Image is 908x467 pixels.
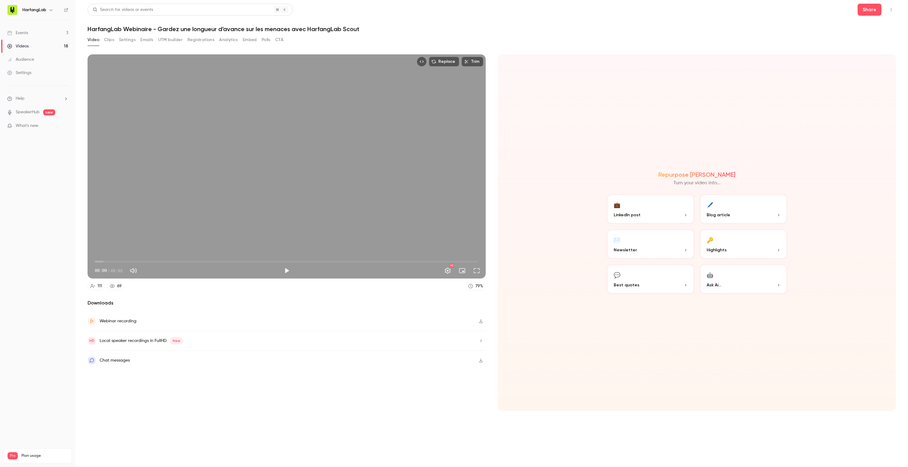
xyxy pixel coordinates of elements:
button: Emails [140,35,153,45]
span: LinkedIn post [614,212,641,218]
span: 48:03 [110,267,123,274]
span: Help [16,95,24,102]
div: ✉️ [614,235,620,244]
button: Polls [262,35,270,45]
div: Search for videos or events [93,7,153,13]
div: 💬 [614,270,620,279]
div: Webinar recording [100,317,136,325]
p: Turn your video into... [673,179,721,187]
span: Blog article [707,212,730,218]
h2: Repurpose [PERSON_NAME] [658,171,735,178]
li: help-dropdown-opener [7,95,68,102]
button: Full screen [471,265,483,277]
div: 111 [98,283,102,289]
div: Audience [7,56,34,63]
span: new [43,109,55,115]
div: 🖊️ [707,200,713,209]
a: 79% [465,282,486,290]
button: 💼LinkedIn post [606,194,695,224]
span: What's new [16,123,38,129]
h1: HarfangLab Webinaire - Gardez une longueur d’avance sur les menaces avec HarfangLab Scout [88,25,896,33]
span: Ask Ai... [707,282,721,288]
a: 69 [107,282,124,290]
button: Video [88,35,99,45]
span: Pro [8,452,18,459]
span: Newsletter [614,247,637,253]
button: Mute [127,265,139,277]
button: CTA [275,35,283,45]
h6: HarfangLab [22,7,46,13]
button: Embed [243,35,257,45]
span: / [107,267,110,274]
span: New [170,337,183,344]
div: Chat messages [100,357,130,364]
div: Settings [7,70,31,76]
img: HarfangLab [8,5,17,15]
div: Videos [7,43,29,49]
button: UTM builder [158,35,183,45]
div: 00:00 [95,267,123,274]
span: Best quotes [614,282,639,288]
button: Analytics [219,35,238,45]
span: 00:00 [95,267,107,274]
div: 69 [117,283,122,289]
a: SpeakerHub [16,109,40,115]
div: Local speaker recordings in FullHD [100,337,183,344]
button: Registrations [187,35,214,45]
div: 🤖 [707,270,713,279]
button: ✉️Newsletter [606,229,695,259]
button: Trim [462,57,483,66]
button: Replace [429,57,459,66]
a: 111 [88,282,105,290]
button: Embed video [417,57,427,66]
span: Plan usage [21,453,68,458]
div: 🔑 [707,235,713,244]
div: 💼 [614,200,620,209]
button: Settings [442,265,454,277]
button: Clips [104,35,114,45]
button: Top Bar Actions [886,5,896,14]
span: Highlights [707,247,727,253]
div: HD [450,264,454,267]
button: 💬Best quotes [606,264,695,294]
button: Turn on miniplayer [456,265,468,277]
button: Play [281,265,293,277]
div: 79 % [475,283,483,289]
div: Events [7,30,28,36]
button: Share [858,4,881,16]
iframe: Noticeable Trigger [61,123,68,129]
h2: Downloads [88,299,486,307]
button: Settings [119,35,136,45]
button: 🤖Ask Ai... [699,264,788,294]
button: 🖊️Blog article [699,194,788,224]
button: 🔑Highlights [699,229,788,259]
